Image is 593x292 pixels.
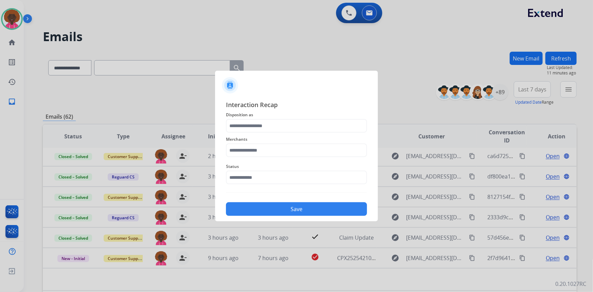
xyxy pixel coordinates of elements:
[226,100,367,111] span: Interaction Recap
[226,135,367,143] span: Merchants
[226,162,367,171] span: Status
[226,111,367,119] span: Disposition as
[226,192,367,193] img: contact-recap-line.svg
[222,77,238,93] img: contactIcon
[555,280,586,288] p: 0.20.1027RC
[226,202,367,216] button: Save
